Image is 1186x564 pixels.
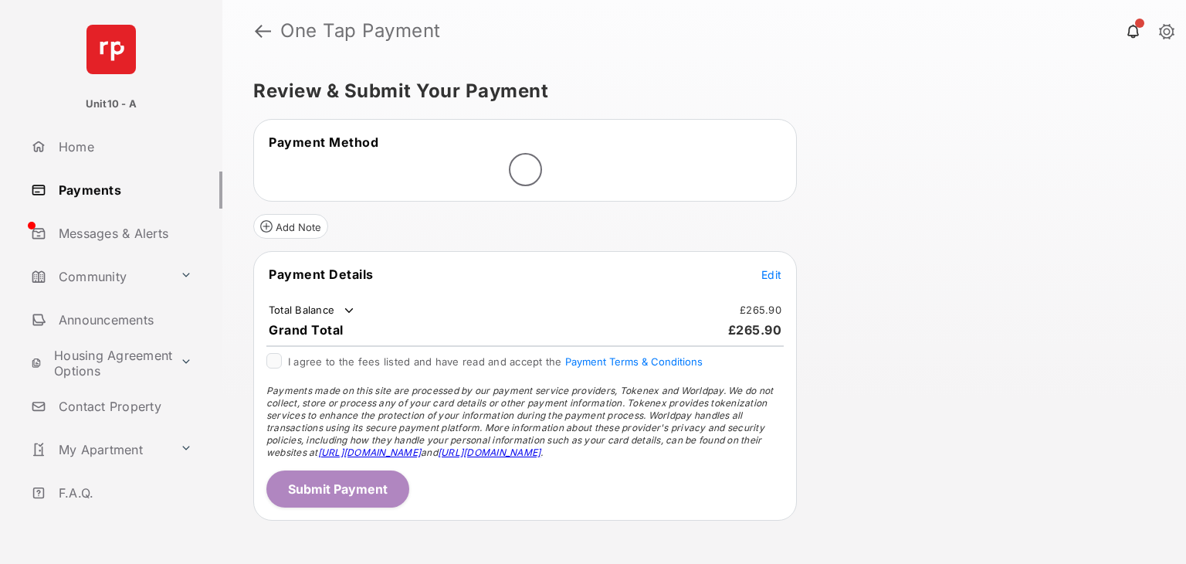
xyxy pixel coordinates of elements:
[25,301,222,338] a: Announcements
[268,303,357,318] td: Total Balance
[25,474,222,511] a: F.A.Q.
[728,322,782,338] span: £265.90
[739,303,782,317] td: £265.90
[269,267,374,282] span: Payment Details
[25,345,174,382] a: Housing Agreement Options
[761,268,781,281] span: Edit
[269,322,344,338] span: Grand Total
[266,385,773,458] span: Payments made on this site are processed by our payment service providers, Tokenex and Worldpay. ...
[86,25,136,74] img: svg+xml;base64,PHN2ZyB4bWxucz0iaHR0cDovL3d3dy53My5vcmcvMjAwMC9zdmciIHdpZHRoPSI2NCIgaGVpZ2h0PSI2NC...
[25,128,222,165] a: Home
[25,431,174,468] a: My Apartment
[25,388,222,425] a: Contact Property
[25,172,222,209] a: Payments
[86,97,137,112] p: Unit10 - A
[761,267,781,282] button: Edit
[288,355,703,368] span: I agree to the fees listed and have read and accept the
[266,471,409,508] button: Submit Payment
[280,22,441,40] strong: One Tap Payment
[25,258,174,295] a: Community
[25,518,198,555] a: Important Links
[438,447,540,458] a: [URL][DOMAIN_NAME]
[318,447,421,458] a: [URL][DOMAIN_NAME]
[253,214,328,239] button: Add Note
[269,134,378,150] span: Payment Method
[25,215,222,252] a: Messages & Alerts
[565,355,703,368] button: I agree to the fees listed and have read and accept the
[253,82,1143,100] h5: Review & Submit Your Payment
